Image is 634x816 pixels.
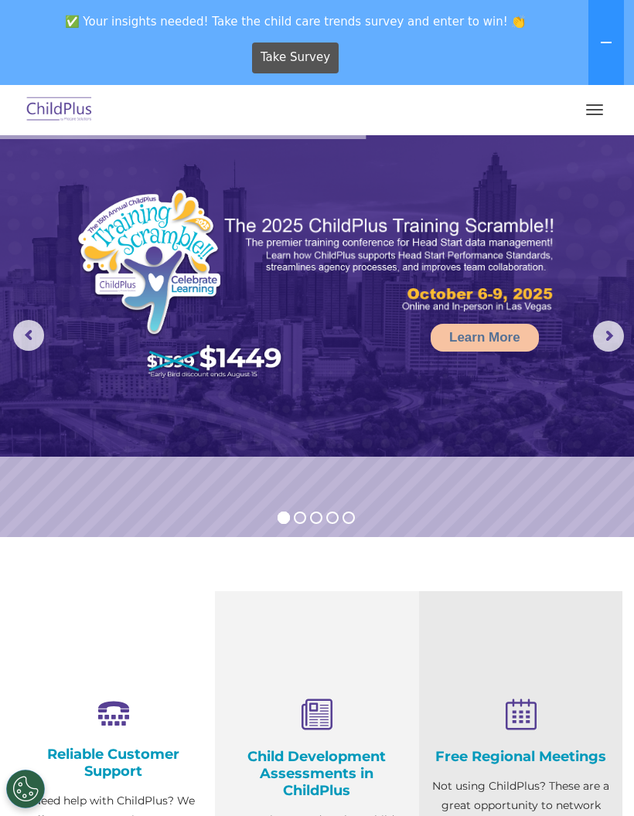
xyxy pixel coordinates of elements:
button: Cookies Settings [6,770,45,808]
span: Take Survey [261,44,330,71]
a: Take Survey [252,42,339,73]
h4: Child Development Assessments in ChildPlus [227,748,407,799]
span: ✅ Your insights needed! Take the child care trends survey and enter to win! 👏 [6,6,585,36]
img: ChildPlus by Procare Solutions [23,92,96,128]
iframe: Chat Widget [373,649,634,816]
a: Learn More [431,324,539,352]
h4: Reliable Customer Support [23,746,203,780]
